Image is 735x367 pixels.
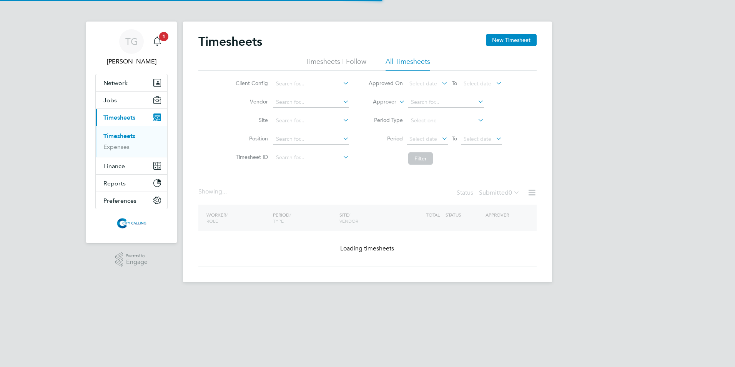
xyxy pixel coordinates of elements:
span: 0 [509,189,512,197]
button: Filter [408,152,433,165]
div: Showing [198,188,228,196]
span: To [449,78,459,88]
a: TG[PERSON_NAME] [95,29,168,66]
label: Vendor [233,98,268,105]
input: Search for... [273,152,349,163]
a: Expenses [103,143,130,150]
span: Jobs [103,97,117,104]
a: Timesheets [103,132,135,140]
a: Powered byEngage [115,252,148,267]
h2: Timesheets [198,34,262,49]
label: Timesheet ID [233,153,268,160]
input: Search for... [408,97,484,108]
img: citycalling-logo-retina.png [115,217,148,229]
span: Preferences [103,197,136,204]
label: Site [233,117,268,123]
input: Search for... [273,134,349,145]
span: 1 [159,32,168,41]
span: Toby Gibbs [95,57,168,66]
span: Select date [464,80,491,87]
label: Submitted [479,189,520,197]
label: Approved On [368,80,403,87]
input: Select one [408,115,484,126]
div: Status [457,188,521,199]
span: Engage [126,259,148,265]
a: 1 [150,29,165,54]
label: Client Config [233,80,268,87]
button: Jobs [96,92,167,108]
a: Go to home page [95,217,168,229]
span: Select date [464,135,491,142]
span: Finance [103,162,125,170]
input: Search for... [273,115,349,126]
button: Finance [96,157,167,174]
li: Timesheets I Follow [305,57,366,71]
label: Position [233,135,268,142]
button: Network [96,74,167,91]
span: ... [222,188,227,195]
span: Powered by [126,252,148,259]
span: Timesheets [103,114,135,121]
label: Approver [362,98,396,106]
button: Timesheets [96,109,167,126]
button: Preferences [96,192,167,209]
label: Period Type [368,117,403,123]
nav: Main navigation [86,22,177,243]
input: Search for... [273,78,349,89]
div: Timesheets [96,126,167,157]
li: All Timesheets [386,57,430,71]
span: Select date [409,80,437,87]
span: Reports [103,180,126,187]
label: Period [368,135,403,142]
button: Reports [96,175,167,192]
span: TG [125,37,138,47]
button: New Timesheet [486,34,537,46]
input: Search for... [273,97,349,108]
span: Network [103,79,128,87]
span: To [449,133,459,143]
span: Select date [409,135,437,142]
